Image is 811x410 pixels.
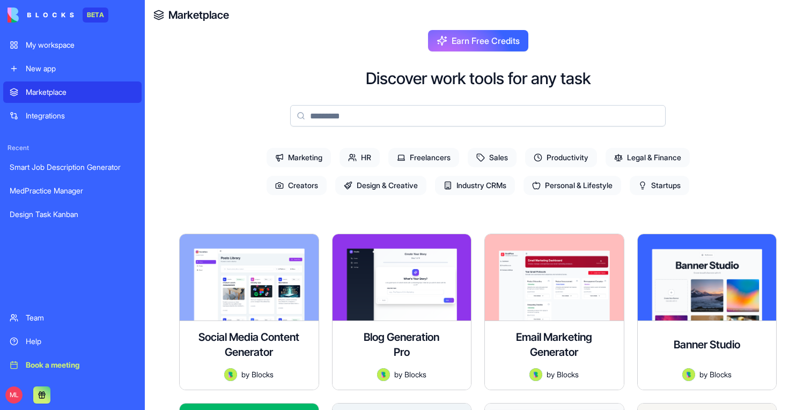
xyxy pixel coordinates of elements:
[26,336,135,347] div: Help
[525,148,597,167] span: Productivity
[637,234,777,390] a: Banner StudioAvatarbyBlocks
[3,81,142,103] a: Marketplace
[267,148,331,167] span: Marketing
[394,369,402,380] span: by
[366,69,591,88] h2: Discover work tools for any task
[682,368,695,381] img: Avatar
[5,386,23,404] span: ML
[3,204,142,225] a: Design Task Kanban
[3,156,142,178] a: Smart Job Description Generator
[484,234,624,390] a: Email Marketing GeneratorAvatarbyBlocks
[252,369,274,380] span: Blocks
[524,176,621,195] span: Personal & Lifestyle
[468,148,517,167] span: Sales
[340,148,380,167] span: HR
[179,234,319,390] a: Social Media Content GeneratorAvatarbyBlocks
[674,337,740,352] h4: Banner Studio
[3,144,142,152] span: Recent
[26,40,135,50] div: My workspace
[377,368,390,381] img: Avatar
[3,307,142,329] a: Team
[529,368,542,381] img: Avatar
[630,176,689,195] span: Startups
[335,176,426,195] span: Design & Creative
[435,176,515,195] span: Industry CRMs
[557,369,579,380] span: Blocks
[3,354,142,376] a: Book a meeting
[3,105,142,126] a: Integrations
[241,369,249,380] span: by
[26,110,135,121] div: Integrations
[224,368,237,381] img: Avatar
[404,369,426,380] span: Blocks
[3,58,142,79] a: New app
[388,148,459,167] span: Freelancers
[83,8,108,23] div: BETA
[26,63,135,74] div: New app
[646,330,768,360] div: Banner Studio
[332,234,472,390] a: Blog Generation ProAvatarbyBlocks
[452,34,520,47] span: Earn Free Credits
[493,330,615,360] h4: Email Marketing Generator
[168,8,229,23] a: Marketplace
[267,176,327,195] span: Creators
[26,360,135,370] div: Book a meeting
[547,369,555,380] span: by
[699,369,707,380] span: by
[26,87,135,98] div: Marketplace
[10,209,135,220] div: Design Task Kanban
[341,330,463,360] div: Blog Generation Pro
[10,162,135,173] div: Smart Job Description Generator
[606,148,690,167] span: Legal & Finance
[10,185,135,196] div: MedPractice Manager
[3,331,142,352] a: Help
[359,330,445,360] h4: Blog Generation Pro
[428,30,528,51] button: Earn Free Credits
[8,8,74,23] img: logo
[710,369,732,380] span: Blocks
[188,330,310,360] h4: Social Media Content Generator
[8,8,108,23] a: BETA
[26,312,135,323] div: Team
[3,34,142,56] a: My workspace
[3,180,142,202] a: MedPractice Manager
